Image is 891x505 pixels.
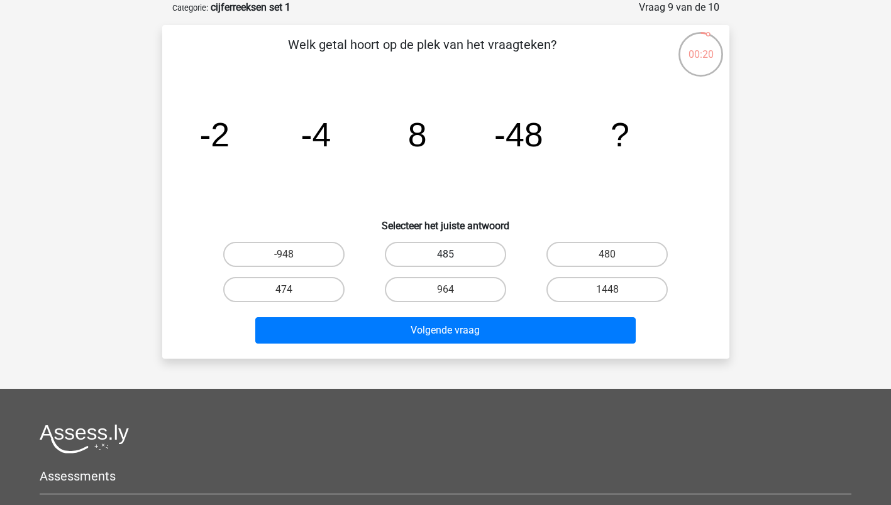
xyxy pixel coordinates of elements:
[223,277,345,302] label: 474
[385,242,506,267] label: 485
[546,242,668,267] label: 480
[182,35,662,73] p: Welk getal hoort op de plek van het vraagteken?
[407,116,426,153] tspan: 8
[182,210,709,232] h6: Selecteer het juiste antwoord
[301,116,331,153] tspan: -4
[494,116,543,153] tspan: -48
[255,317,636,344] button: Volgende vraag
[611,116,629,153] tspan: ?
[385,277,506,302] label: 964
[199,116,230,153] tspan: -2
[546,277,668,302] label: 1448
[677,31,724,62] div: 00:20
[223,242,345,267] label: -948
[172,3,208,13] small: Categorie:
[211,1,291,13] strong: cijferreeksen set 1
[40,469,851,484] h5: Assessments
[40,424,129,453] img: Assessly logo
